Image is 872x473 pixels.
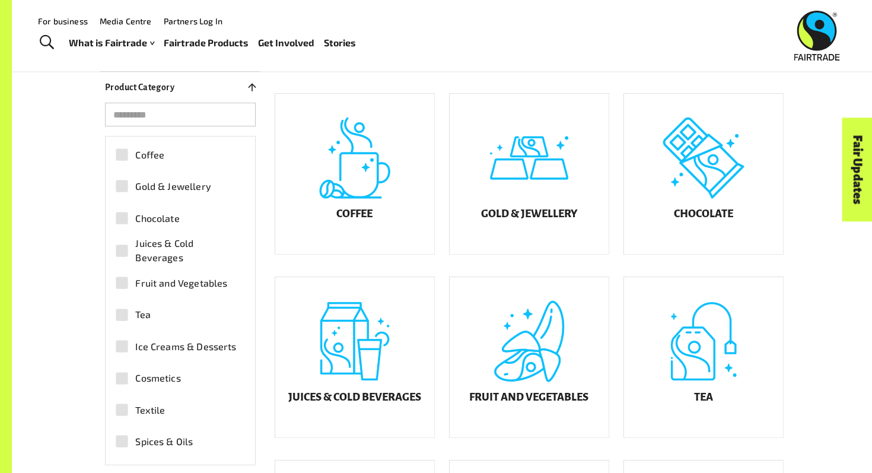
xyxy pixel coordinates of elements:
h5: Gold & Jewellery [481,208,577,220]
span: Gold & Jewellery [135,179,211,193]
a: Coffee [275,93,435,255]
h5: Fruit and Vegetables [469,392,588,404]
span: Ice Creams & Desserts [135,339,236,354]
h5: Chocolate [674,208,733,220]
a: Toggle Search [32,28,61,58]
a: Partners Log In [164,16,222,26]
h5: Coffee [336,208,373,220]
img: Fairtrade Australia New Zealand logo [794,11,840,61]
span: Coffee [135,148,164,162]
button: Product Category [100,77,260,98]
a: Get Involved [258,34,314,52]
a: Chocolate [623,93,784,255]
a: What is Fairtrade [69,34,154,52]
span: Textile [135,403,165,417]
span: Spices & Oils [135,434,193,449]
a: Gold & Jewellery [449,93,609,255]
a: Fruit and Vegetables [449,277,609,438]
a: Juices & Cold Beverages [275,277,435,438]
p: Product Category [105,80,174,94]
a: Stories [324,34,356,52]
a: Fairtrade Products [164,34,249,52]
span: Cosmetics [135,371,180,385]
span: Juices & Cold Beverages [135,236,239,265]
a: Media Centre [100,16,152,26]
h5: Tea [694,392,713,404]
a: Tea [623,277,784,438]
a: For business [38,16,88,26]
span: Chocolate [135,211,179,226]
span: Tea [135,307,150,322]
h5: Juices & Cold Beverages [288,392,421,404]
span: Fruit and Vegetables [135,276,227,290]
